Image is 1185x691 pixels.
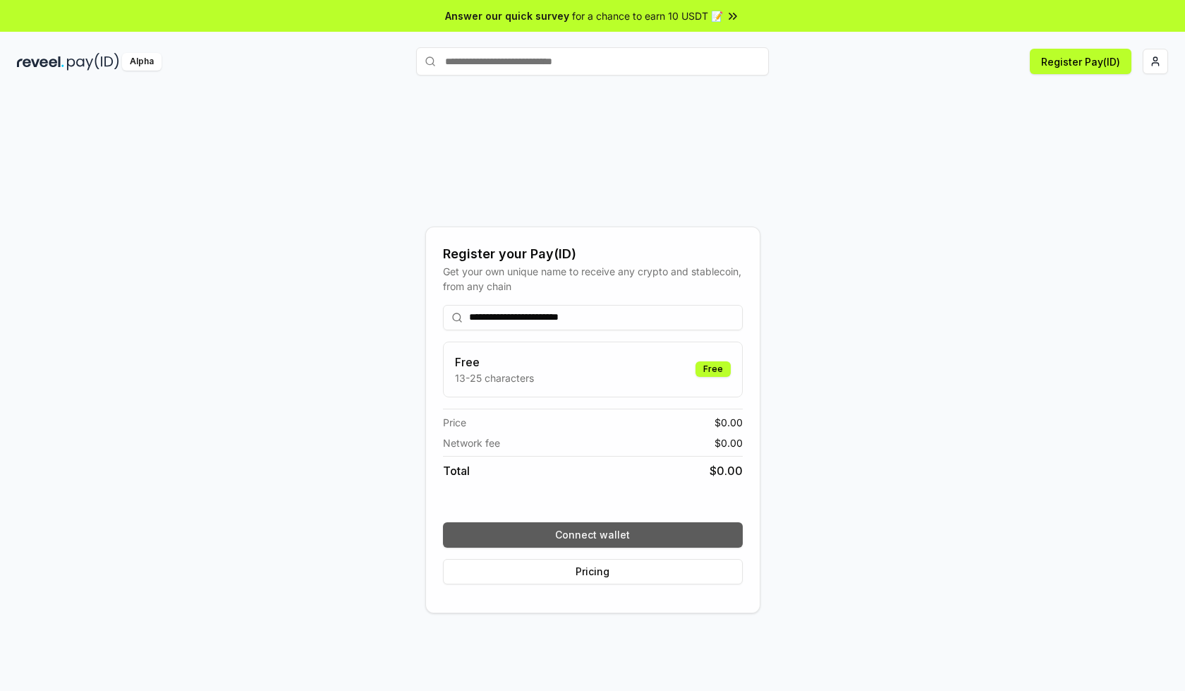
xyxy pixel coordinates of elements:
span: Network fee [443,435,500,450]
span: Total [443,462,470,479]
span: $ 0.00 [710,462,743,479]
div: Free [695,361,731,377]
span: for a chance to earn 10 USDT 📝 [572,8,723,23]
button: Pricing [443,559,743,584]
button: Register Pay(ID) [1030,49,1131,74]
span: $ 0.00 [715,435,743,450]
p: 13-25 characters [455,371,534,385]
img: reveel_dark [17,53,64,71]
span: $ 0.00 [715,415,743,430]
div: Alpha [122,53,162,71]
span: Price [443,415,466,430]
div: Register your Pay(ID) [443,244,743,264]
span: Answer our quick survey [445,8,569,23]
img: pay_id [67,53,119,71]
button: Connect wallet [443,522,743,548]
div: Get your own unique name to receive any crypto and stablecoin, from any chain [443,264,743,294]
h3: Free [455,354,534,371]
